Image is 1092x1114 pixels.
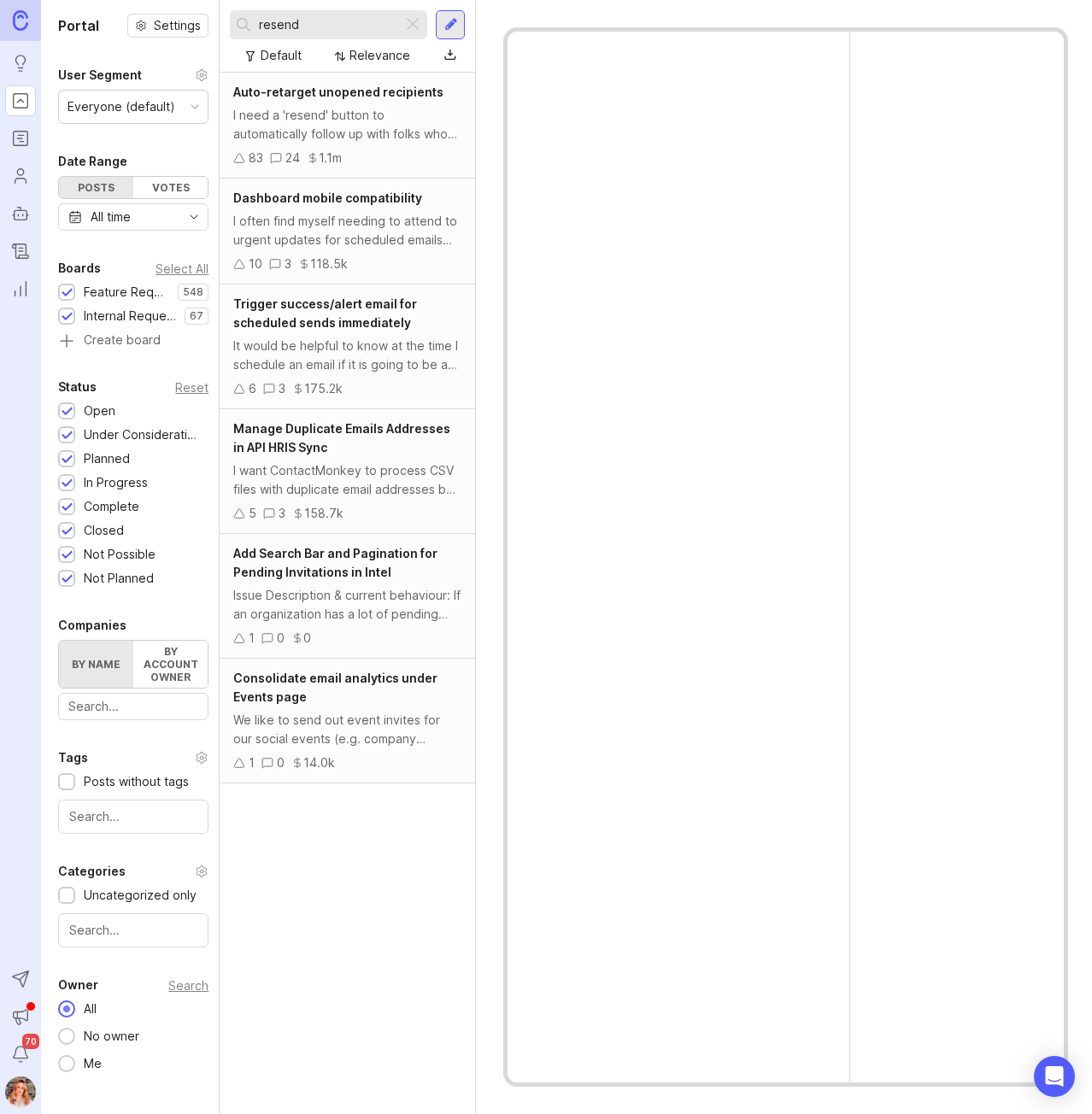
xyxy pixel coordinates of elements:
[156,264,208,273] div: Select All
[285,255,291,273] div: 3
[58,377,97,397] div: Status
[133,177,208,198] div: Votes
[84,449,130,468] div: Planned
[58,748,88,768] div: Tags
[319,149,342,167] div: 1.1m
[285,149,300,167] div: 24
[1034,1056,1075,1097] div: Open Intercom Messenger
[220,179,475,284] a: Dashboard mobile compatibilityI often find myself needing to attend to urgent updates for schedul...
[175,383,208,392] div: Reset
[233,296,417,330] span: Trigger success/alert email for scheduled sends immediately
[180,210,208,224] svg: toggle icon
[168,981,208,990] div: Search
[75,1054,110,1073] div: Me
[277,753,285,772] div: 0
[5,1039,36,1070] button: Notifications
[68,697,198,716] input: Search...
[5,123,36,154] a: Roadmaps
[249,504,256,523] div: 5
[183,285,203,299] p: 548
[127,14,208,38] button: Settings
[220,659,475,783] a: Consolidate email analytics under Events pageWe like to send out event invites for our social eve...
[84,497,139,516] div: Complete
[5,273,36,304] a: Reporting
[58,258,101,278] div: Boards
[190,309,203,323] p: 67
[233,671,437,704] span: Consolidate email analytics under Events page
[303,753,335,772] div: 14.0k
[58,861,126,882] div: Categories
[233,421,450,454] span: Manage Duplicate Emails Addresses in API HRIS Sync
[58,151,127,172] div: Date Range
[304,379,343,398] div: 175.2k
[84,772,189,791] div: Posts without tags
[154,17,201,34] span: Settings
[5,964,36,994] button: Send to Autopilot
[5,161,36,191] a: Users
[220,409,475,534] a: Manage Duplicate Emails Addresses in API HRIS SyncI want ContactMonkey to process CSV files with ...
[220,534,475,659] a: Add Search Bar and Pagination for Pending Invitations in IntelIssue Description & current behavio...
[5,198,36,229] a: Autopilot
[5,1001,36,1032] button: Announcements
[277,629,285,648] div: 0
[68,97,175,116] div: Everyone (default)
[59,641,133,688] label: By name
[91,208,131,226] div: All time
[233,711,461,748] div: We like to send out event invites for our social events (e.g. company anniversary), and would use...
[75,1000,105,1018] div: All
[58,15,99,36] h1: Portal
[69,807,197,826] input: Search...
[84,473,148,492] div: In Progress
[13,10,28,30] img: Canny Home
[233,586,461,624] div: Issue Description & current behaviour: If an organization has a lot of pending users, there is no...
[84,283,169,302] div: Feature Requests
[84,425,200,444] div: Under Consideration
[249,753,255,772] div: 1
[259,15,396,34] input: Search...
[58,615,126,636] div: Companies
[233,106,461,144] div: I need a 'resend' button to automatically follow up with folks who haven't opened my emails yet. ...
[249,255,262,273] div: 10
[220,284,475,409] a: Trigger success/alert email for scheduled sends immediatelyIt would be helpful to know at the tim...
[303,629,311,648] div: 0
[304,504,343,523] div: 158.7k
[233,191,422,205] span: Dashboard mobile compatibility
[349,46,410,65] div: Relevance
[58,334,208,349] a: Create board
[84,886,197,905] div: Uncategorized only
[58,975,98,995] div: Owner
[233,337,461,374] div: It would be helpful to know at the time I schedule an email if it is going to be a successful sen...
[249,149,263,167] div: 83
[84,569,154,588] div: Not Planned
[233,546,437,579] span: Add Search Bar and Pagination for Pending Invitations in Intel
[5,85,36,116] a: Portal
[5,48,36,79] a: Ideas
[249,629,255,648] div: 1
[84,402,115,420] div: Open
[5,236,36,267] a: Changelog
[22,1034,39,1049] span: 70
[249,379,256,398] div: 6
[58,65,142,85] div: User Segment
[261,46,302,65] div: Default
[310,255,348,273] div: 118.5k
[279,379,285,398] div: 3
[5,1076,36,1107] button: Bronwen W
[59,177,133,198] div: Posts
[233,212,461,249] div: I often find myself needing to attend to urgent updates for scheduled emails while on the go, esp...
[279,504,285,523] div: 3
[69,921,197,940] input: Search...
[75,1027,148,1046] div: No owner
[233,461,461,499] div: I want ContactMonkey to process CSV files with duplicate email addresses by skipping the duplicat...
[84,307,176,325] div: Internal Requests
[233,85,443,99] span: Auto-retarget unopened recipients
[220,73,475,179] a: Auto-retarget unopened recipientsI need a 'resend' button to automatically follow up with folks w...
[84,545,156,564] div: Not Possible
[133,641,208,688] label: By account owner
[84,521,124,540] div: Closed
